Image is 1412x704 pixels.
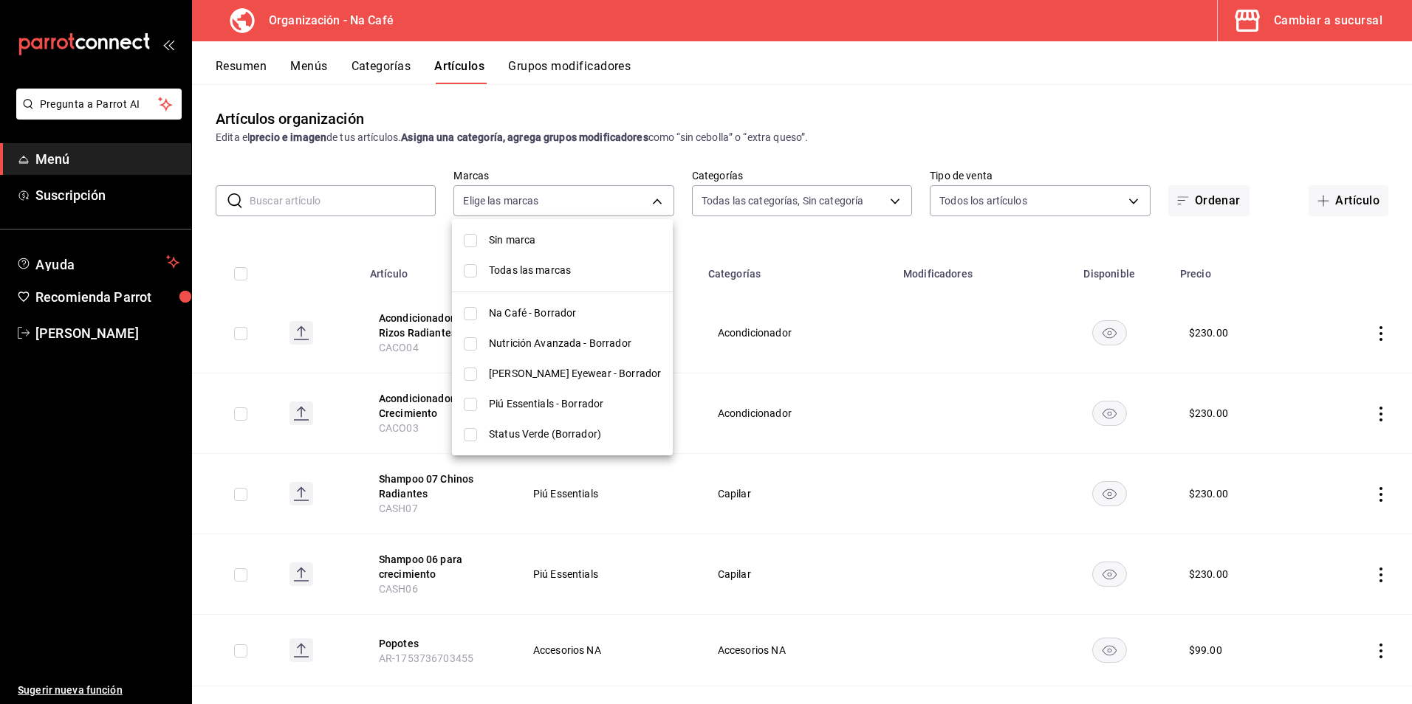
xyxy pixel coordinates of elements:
[489,232,661,248] span: Sin marca
[489,366,661,382] span: [PERSON_NAME] Eyewear - Borrador
[489,336,661,351] span: Nutrición Avanzada - Borrador
[489,306,661,321] span: Na Café - Borrador
[489,263,661,278] span: Todas las marcas
[489,427,661,442] span: Status Verde (Borrador)
[489,396,661,412] span: Piú Essentials - Borrador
